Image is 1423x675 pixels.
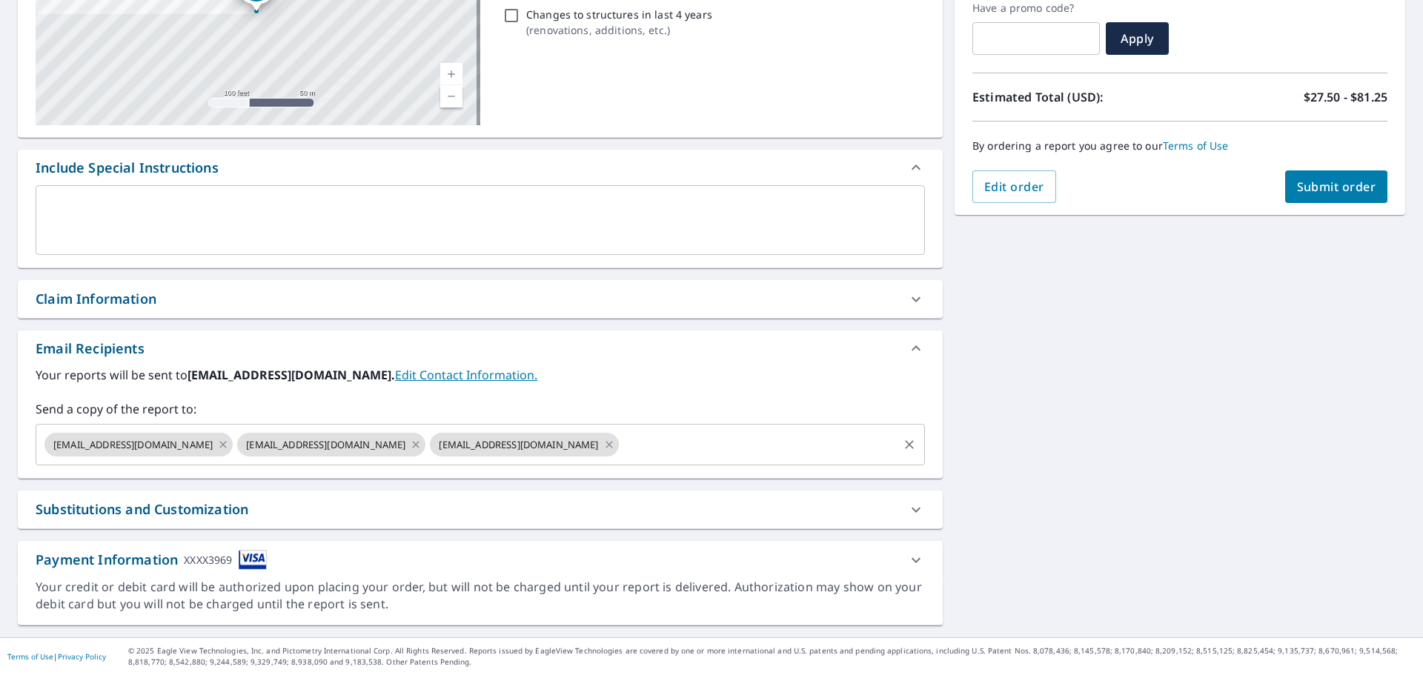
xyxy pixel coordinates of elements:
div: [EMAIL_ADDRESS][DOMAIN_NAME] [430,433,618,456]
label: Have a promo code? [972,1,1100,15]
p: Estimated Total (USD): [972,88,1180,106]
a: EditContactInfo [395,367,537,383]
div: Payment InformationXXXX3969cardImage [18,541,943,579]
a: Terms of Use [7,651,53,662]
p: ( renovations, additions, etc. ) [526,22,712,38]
a: Privacy Policy [58,651,106,662]
button: Apply [1106,22,1169,55]
p: Changes to structures in last 4 years [526,7,712,22]
div: Include Special Instructions [36,158,219,178]
p: $27.50 - $81.25 [1304,88,1387,106]
label: Your reports will be sent to [36,366,925,384]
p: By ordering a report you agree to our [972,139,1387,153]
div: Email Recipients [18,330,943,366]
div: [EMAIL_ADDRESS][DOMAIN_NAME] [44,433,233,456]
div: [EMAIL_ADDRESS][DOMAIN_NAME] [237,433,425,456]
p: | [7,652,106,661]
button: Edit order [972,170,1056,203]
a: Terms of Use [1163,139,1229,153]
div: Substitutions and Customization [18,491,943,528]
img: cardImage [239,550,267,570]
span: Apply [1118,30,1157,47]
div: Payment Information [36,550,267,570]
div: Claim Information [36,289,156,309]
div: Substitutions and Customization [36,499,248,519]
b: [EMAIL_ADDRESS][DOMAIN_NAME]. [188,367,395,383]
a: Current Level 17, Zoom Out [440,85,462,107]
span: Edit order [984,179,1044,195]
span: [EMAIL_ADDRESS][DOMAIN_NAME] [44,438,222,452]
span: Submit order [1297,179,1376,195]
div: Include Special Instructions [18,150,943,185]
div: Claim Information [18,280,943,318]
button: Clear [899,434,920,455]
label: Send a copy of the report to: [36,400,925,418]
p: © 2025 Eagle View Technologies, Inc. and Pictometry International Corp. All Rights Reserved. Repo... [128,645,1416,668]
div: Email Recipients [36,339,145,359]
span: [EMAIL_ADDRESS][DOMAIN_NAME] [237,438,414,452]
div: XXXX3969 [184,550,232,570]
a: Current Level 17, Zoom In [440,63,462,85]
span: [EMAIL_ADDRESS][DOMAIN_NAME] [430,438,607,452]
div: Your credit or debit card will be authorized upon placing your order, but will not be charged unt... [36,579,925,613]
button: Submit order [1285,170,1388,203]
